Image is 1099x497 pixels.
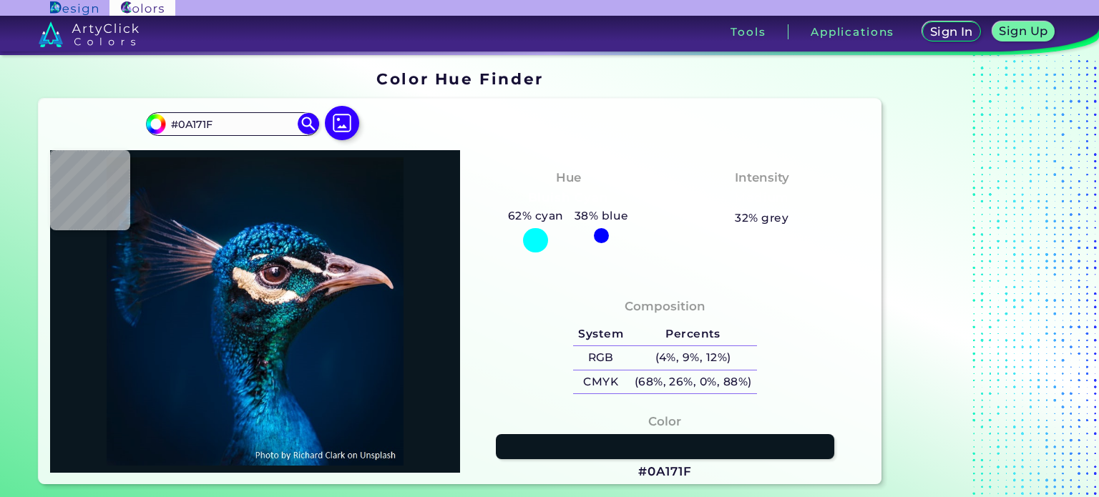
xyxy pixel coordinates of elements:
[573,346,629,370] h5: RGB
[629,370,757,394] h5: (68%, 26%, 0%, 88%)
[731,26,766,37] h3: Tools
[376,68,543,89] h1: Color Hue Finder
[735,209,788,227] h5: 32% grey
[1002,26,1046,36] h5: Sign Up
[932,26,971,37] h5: Sign In
[728,190,796,207] h3: Medium
[648,411,681,432] h4: Color
[629,323,757,346] h5: Percents
[811,26,894,37] h3: Applications
[925,23,977,41] a: Sign In
[166,114,299,134] input: type color..
[995,23,1052,41] a: Sign Up
[502,207,569,225] h5: 62% cyan
[39,21,140,47] img: logo_artyclick_colors_white.svg
[638,463,691,481] h3: #0A171F
[298,113,319,134] img: icon search
[625,296,705,317] h4: Composition
[629,346,757,370] h5: (4%, 9%, 12%)
[50,1,98,15] img: ArtyClick Design logo
[522,190,615,207] h3: Bluish Cyan
[569,207,634,225] h5: 38% blue
[325,106,359,140] img: icon picture
[57,157,453,466] img: img_pavlin.jpg
[573,323,629,346] h5: System
[735,167,789,188] h4: Intensity
[556,167,581,188] h4: Hue
[573,370,629,394] h5: CMYK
